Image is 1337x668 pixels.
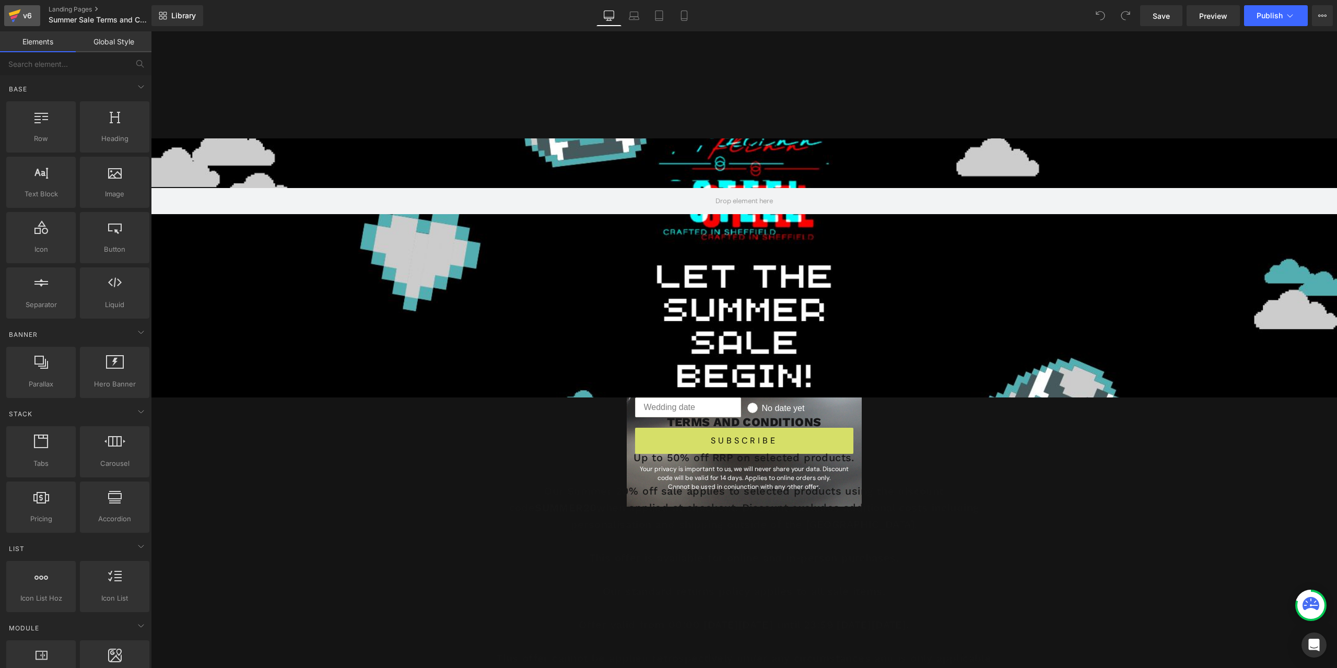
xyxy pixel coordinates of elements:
a: Desktop [596,5,621,26]
p: Our standard returns policy applies to all sale items. [340,552,847,568]
strong: SUMMER20 [384,470,445,483]
button: Redo [1115,5,1136,26]
p: TERMS AND CONDITIONS [288,382,899,401]
span: Publish [1257,11,1283,20]
a: v6 [4,5,40,26]
span: Icon List [83,593,146,604]
span: Hero Banner [83,379,146,390]
a: Tablet [647,5,672,26]
div: v6 [21,9,34,22]
p: This offer cannot be applied retrospectively under any circumstances and is only applicable withi... [340,618,847,652]
a: New Library [151,5,203,26]
a: Laptop [621,5,647,26]
span: Row [9,133,73,144]
a: Global Style [76,31,151,52]
span: Accordion [83,513,146,524]
span: Icon [9,244,73,255]
span: Preview [1199,10,1227,21]
span: Carousel [83,458,146,469]
span: Parallax [9,379,73,390]
span: Image [83,189,146,200]
a: Mobile [672,5,697,26]
a: Landing Pages [49,5,169,14]
p: Up to 50% off RRP on selected products. [340,418,847,435]
p: Our Summer 20% off sale applies to selected products using the discount code when applied at chec... [340,451,847,501]
span: Base [8,84,28,94]
span: Stack [8,409,33,419]
span: Save [1153,10,1170,21]
button: Undo [1090,5,1111,26]
span: Heading [83,133,146,144]
a: Preview [1187,5,1240,26]
span: Library [171,11,196,20]
span: Tabs [9,458,73,469]
div: Open Intercom Messenger [1301,632,1327,658]
span: Banner [8,330,39,339]
span: Text Block [9,189,73,200]
span: Module [8,623,40,633]
span: Summer Sale Terms and Conditions [49,16,149,24]
p: Offer valid from 00:00 [DATE][DATE] until 23:59 [DATE][DATE]. [340,585,847,602]
button: Publish [1244,5,1308,26]
span: List [8,544,26,554]
span: Liquid [83,299,146,310]
p: This offer is available for online and in-person purchases. [340,518,847,535]
span: Separator [9,299,73,310]
span: Button [83,244,146,255]
span: Pricing [9,513,73,524]
button: More [1312,5,1333,26]
span: Icon List Hoz [9,593,73,604]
